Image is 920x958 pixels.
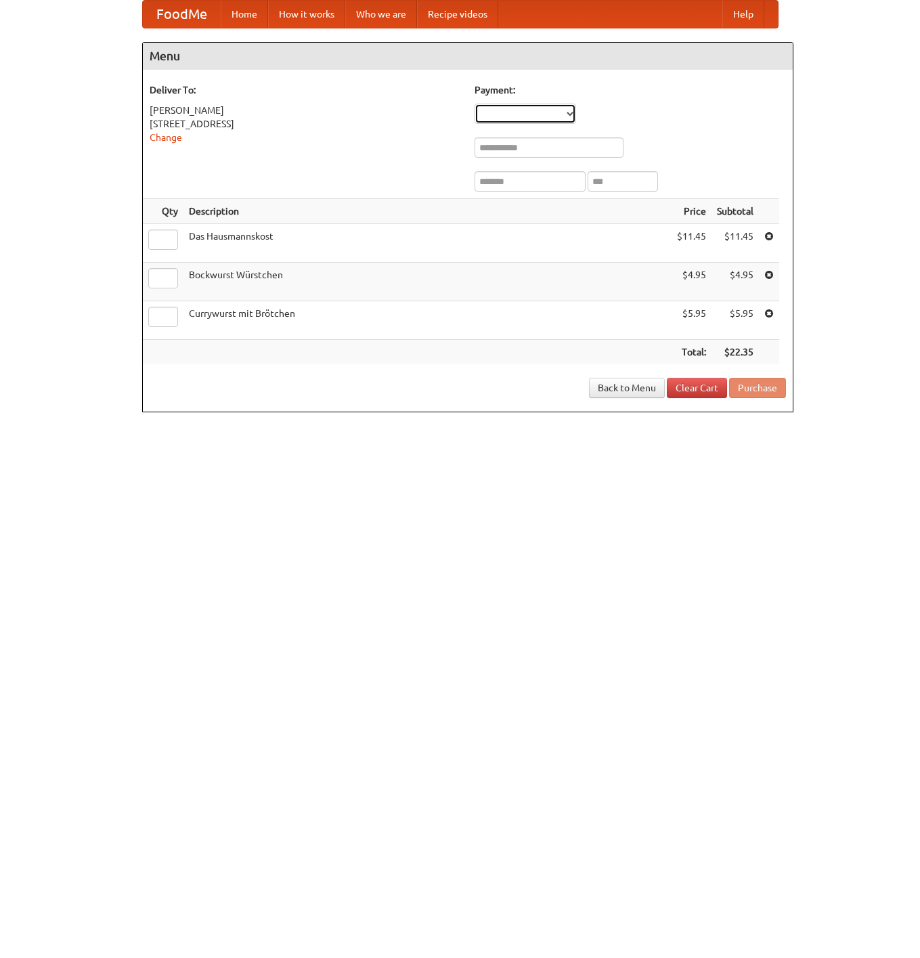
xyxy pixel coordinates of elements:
[711,301,759,340] td: $5.95
[672,224,711,263] td: $11.45
[268,1,345,28] a: How it works
[711,199,759,224] th: Subtotal
[672,263,711,301] td: $4.95
[711,340,759,365] th: $22.35
[183,224,672,263] td: Das Hausmannskost
[143,1,221,28] a: FoodMe
[183,301,672,340] td: Currywurst mit Brötchen
[345,1,417,28] a: Who we are
[150,83,461,97] h5: Deliver To:
[667,378,727,398] a: Clear Cart
[729,378,786,398] button: Purchase
[711,224,759,263] td: $11.45
[672,340,711,365] th: Total:
[475,83,786,97] h5: Payment:
[417,1,498,28] a: Recipe videos
[722,1,764,28] a: Help
[672,301,711,340] td: $5.95
[183,199,672,224] th: Description
[150,104,461,117] div: [PERSON_NAME]
[183,263,672,301] td: Bockwurst Würstchen
[143,43,793,70] h4: Menu
[672,199,711,224] th: Price
[143,199,183,224] th: Qty
[221,1,268,28] a: Home
[150,117,461,131] div: [STREET_ADDRESS]
[711,263,759,301] td: $4.95
[589,378,665,398] a: Back to Menu
[150,132,182,143] a: Change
